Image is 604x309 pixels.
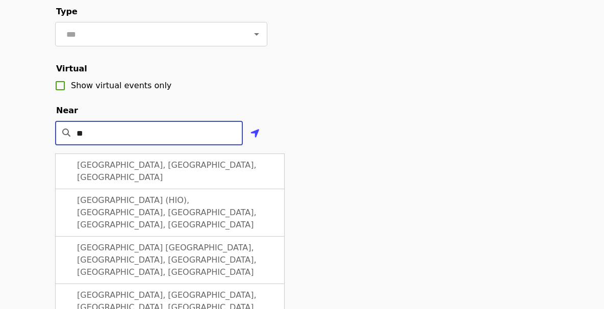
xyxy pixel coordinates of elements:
[250,127,260,140] i: location-arrow icon
[243,122,267,146] button: Use my location
[56,64,87,73] span: Virtual
[249,27,264,41] button: Open
[62,128,70,138] i: search icon
[77,121,243,145] input: Location
[56,7,78,16] span: Type
[56,106,78,115] span: Near
[77,160,257,182] span: [GEOGRAPHIC_DATA], [GEOGRAPHIC_DATA], [GEOGRAPHIC_DATA]
[71,81,171,90] span: Show virtual events only
[77,243,257,277] span: [GEOGRAPHIC_DATA] [GEOGRAPHIC_DATA], [GEOGRAPHIC_DATA], [GEOGRAPHIC_DATA], [GEOGRAPHIC_DATA], [GE...
[77,195,257,229] span: [GEOGRAPHIC_DATA] (HIO), [GEOGRAPHIC_DATA], [GEOGRAPHIC_DATA], [GEOGRAPHIC_DATA], [GEOGRAPHIC_DATA]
